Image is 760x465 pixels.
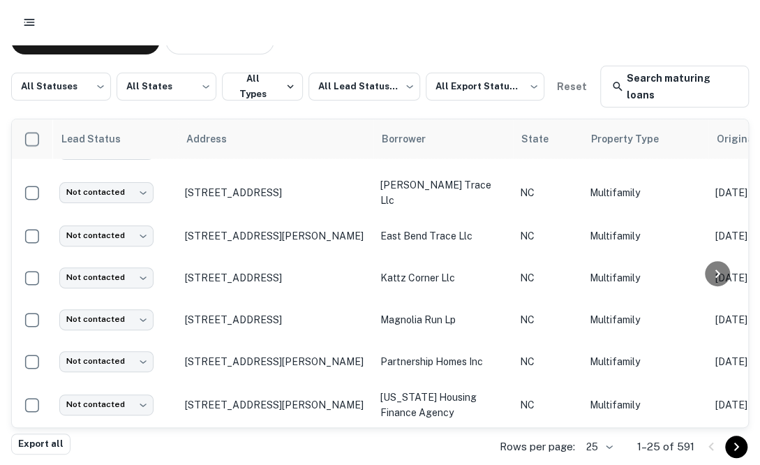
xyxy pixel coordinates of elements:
[11,434,70,455] button: Export all
[185,355,366,368] p: [STREET_ADDRESS][PERSON_NAME]
[690,353,760,420] iframe: Chat Widget
[513,119,583,158] th: State
[550,73,595,101] button: Reset
[373,119,513,158] th: Borrower
[600,66,749,108] a: Search maturing loans
[725,436,747,458] button: Go to next page
[590,354,701,369] p: Multifamily
[185,399,366,411] p: [STREET_ADDRESS][PERSON_NAME]
[500,438,575,455] p: Rows per page:
[591,131,677,147] span: Property Type
[382,131,444,147] span: Borrower
[222,73,303,101] button: All Types
[380,228,506,244] p: east bend trace llc
[186,131,245,147] span: Address
[61,131,139,147] span: Lead Status
[185,313,366,326] p: [STREET_ADDRESS]
[380,177,506,208] p: [PERSON_NAME] trace llc
[637,438,694,455] p: 1–25 of 591
[590,270,701,286] p: Multifamily
[380,270,506,286] p: kattz corner llc
[59,309,154,330] div: Not contacted
[520,354,576,369] p: NC
[52,119,178,158] th: Lead Status
[520,397,576,413] p: NC
[583,119,708,158] th: Property Type
[520,228,576,244] p: NC
[59,226,154,246] div: Not contacted
[380,354,506,369] p: partnership homes inc
[590,312,701,327] p: Multifamily
[380,312,506,327] p: magnolia run lp
[426,68,544,105] div: All Export Statuses
[581,437,615,457] div: 25
[59,267,154,288] div: Not contacted
[520,185,576,200] p: NC
[117,68,216,105] div: All States
[308,68,420,105] div: All Lead Statuses
[380,390,506,420] p: [US_STATE] housing finance agency
[59,394,154,415] div: Not contacted
[590,185,701,200] p: Multifamily
[185,272,366,284] p: [STREET_ADDRESS]
[185,186,366,199] p: [STREET_ADDRESS]
[178,119,373,158] th: Address
[11,68,111,105] div: All Statuses
[521,131,567,147] span: State
[59,182,154,202] div: Not contacted
[59,351,154,371] div: Not contacted
[520,270,576,286] p: NC
[590,228,701,244] p: Multifamily
[185,230,366,242] p: [STREET_ADDRESS][PERSON_NAME]
[520,312,576,327] p: NC
[590,397,701,413] p: Multifamily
